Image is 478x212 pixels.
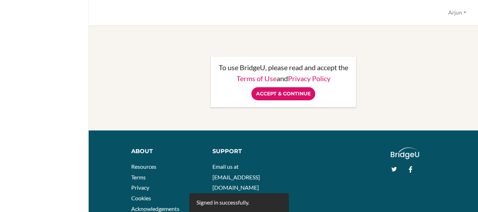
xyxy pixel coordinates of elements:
a: Email us at [EMAIL_ADDRESS][DOMAIN_NAME] [212,163,260,191]
input: Accept & Continue [251,87,315,100]
div: Signed in successfully. [196,199,249,207]
a: Terms [131,174,146,180]
a: Resources [131,163,156,170]
p: To use BridgeU, please read and accept the [218,64,349,71]
img: logo_white@2x-f4f0deed5e89b7ecb1c2cc34c3e3d731f90f0f143d5ea2071677605dd97b5244.png [391,147,419,159]
a: Terms of Use [237,74,277,83]
p: and [218,75,349,82]
a: Privacy [131,184,149,191]
button: Arjun [445,6,469,19]
a: Privacy Policy [288,74,330,83]
div: Support [212,147,278,156]
div: About [131,147,202,156]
